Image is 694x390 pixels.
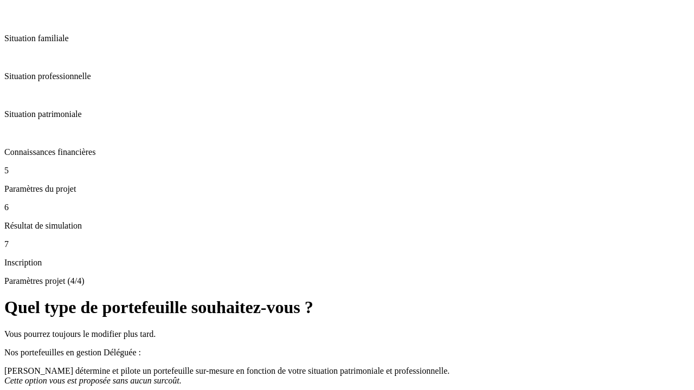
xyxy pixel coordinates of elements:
p: Vous pourrez toujours le modifier plus tard. [4,329,690,339]
p: Situation professionnelle [4,71,690,81]
p: Situation familiale [4,34,690,43]
p: 5 [4,166,690,175]
p: Paramètres du projet [4,184,690,194]
p: Inscription [4,258,690,268]
p: 7 [4,239,690,249]
p: 6 [4,203,690,212]
p: Situation patrimoniale [4,109,690,119]
span: [PERSON_NAME] détermine et pilote un portefeuille sur-mesure en fonction de votre situation patri... [4,366,449,375]
p: Nos portefeuilles en gestion Déléguée : [4,348,690,357]
p: Connaissances financières [4,147,690,157]
p: Résultat de simulation [4,221,690,231]
span: Cette option vous est proposée sans aucun surcoût. [4,376,182,385]
p: Paramètres projet (4/4) [4,276,690,286]
h1: Quel type de portefeuille souhaitez-vous ? [4,297,690,317]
